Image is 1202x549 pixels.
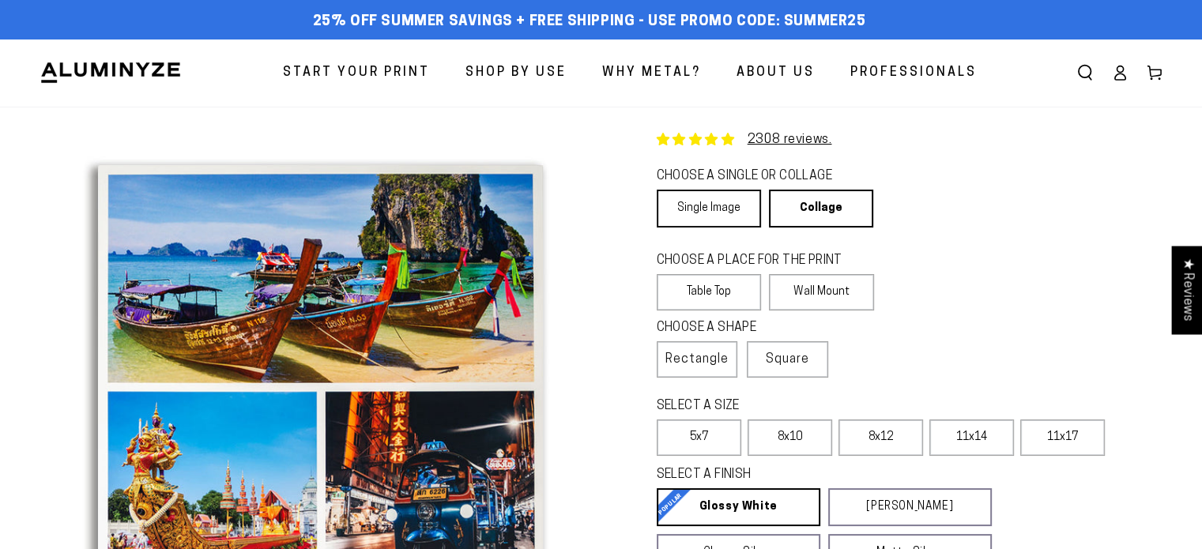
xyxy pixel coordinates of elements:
span: Start Your Print [283,62,430,85]
legend: SELECT A FINISH [657,466,955,484]
legend: SELECT A SIZE [657,397,955,416]
a: Shop By Use [454,52,578,94]
label: Wall Mount [769,274,874,310]
a: Collage [769,190,873,227]
label: Table Top [657,274,762,310]
a: Single Image [657,190,761,227]
a: 2308 reviews. [748,133,832,146]
label: 11x17 [1020,419,1105,456]
a: About Us [725,52,827,94]
a: Professionals [838,52,989,94]
label: 11x14 [929,419,1014,456]
legend: CHOOSE A SINGLE OR COLLAGE [657,167,859,186]
a: [PERSON_NAME] [828,488,992,526]
a: Why Metal? [590,52,713,94]
span: Square [766,350,809,369]
a: Start Your Print [271,52,442,94]
span: Shop By Use [465,62,567,85]
label: 5x7 [657,419,741,456]
span: Professionals [850,62,977,85]
summary: Search our site [1068,55,1102,90]
span: Why Metal? [602,62,701,85]
label: 8x10 [748,419,832,456]
span: 25% off Summer Savings + Free Shipping - Use Promo Code: SUMMER25 [313,13,866,31]
div: Click to open Judge.me floating reviews tab [1172,246,1202,333]
span: Rectangle [665,350,729,369]
legend: CHOOSE A SHAPE [657,319,814,337]
a: Glossy White [657,488,820,526]
label: 8x12 [838,419,923,456]
img: Aluminyze [40,61,182,85]
span: About Us [737,62,815,85]
legend: CHOOSE A PLACE FOR THE PRINT [657,252,860,270]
